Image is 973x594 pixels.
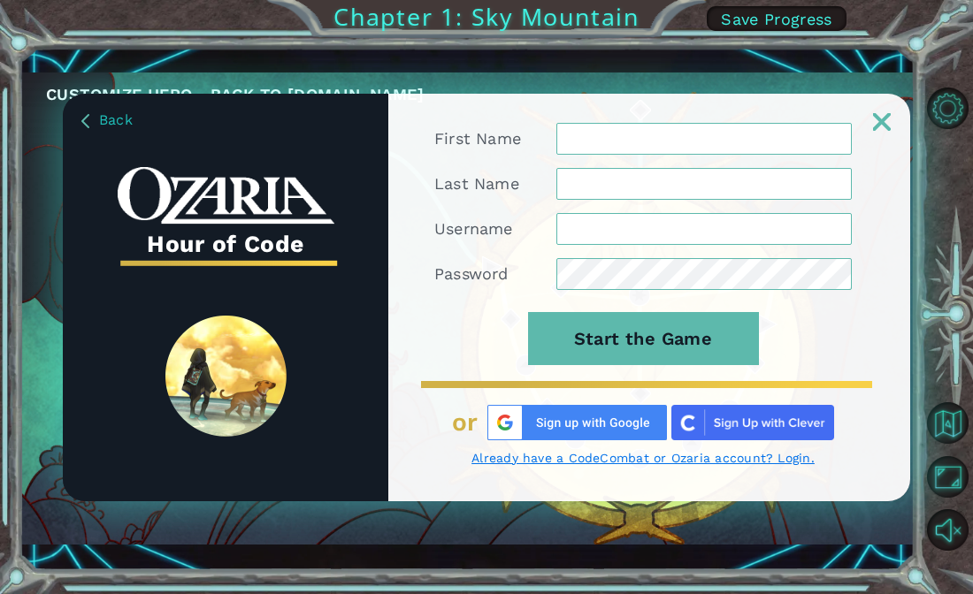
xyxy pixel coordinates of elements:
[487,405,667,440] img: Google%20Sign%20Up.png
[99,111,133,128] span: Back
[873,113,891,131] img: ExitButton_Dusk.png
[118,167,334,225] img: whiteOzariaWordmark.png
[452,408,479,437] span: or
[118,225,334,263] h3: Hour of Code
[434,173,519,194] label: Last Name
[434,450,852,466] a: Already have a CodeCombat or Ozaria account? Login.
[434,263,509,285] label: Password
[81,114,89,128] img: BackArrow_Dusk.png
[434,218,513,240] label: Username
[671,405,834,440] img: clever_sso_button@2x.png
[165,316,287,437] img: SpiritLandReveal.png
[528,312,759,365] button: Start the Game
[434,128,521,149] label: First Name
